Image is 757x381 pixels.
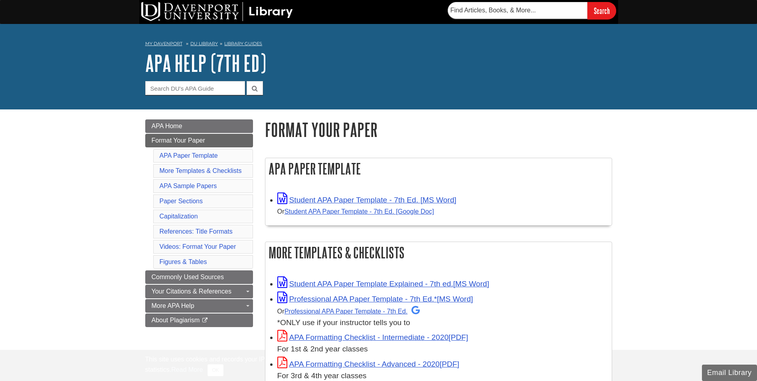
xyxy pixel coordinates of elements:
[277,295,473,303] a: Link opens in new window
[285,208,434,215] a: Student APA Paper Template - 7th Ed. [Google Doc]
[152,274,224,280] span: Commonly Used Sources
[265,242,612,263] h2: More Templates & Checklists
[152,302,194,309] span: More APA Help
[171,366,203,373] a: Read More
[277,280,489,288] a: Link opens in new window
[277,308,420,315] small: Or
[145,299,253,313] a: More APA Help
[448,2,587,19] input: Find Articles, Books, & More...
[277,208,434,215] small: Or
[152,137,205,144] span: Format Your Paper
[145,119,253,327] div: Guide Page Menu
[145,355,612,376] div: This site uses cookies and records your IP address for usage statistics. Additionally, we use Goo...
[277,305,608,329] div: *ONLY use if your instructor tells you to
[277,333,468,341] a: Link opens in new window
[285,308,420,315] a: Professional APA Paper Template - 7th Ed.
[587,2,616,19] input: Search
[145,40,182,47] a: My Davenport
[152,123,182,129] span: APA Home
[160,228,233,235] a: References: Title Formats
[277,343,608,355] div: For 1st & 2nd year classes
[145,119,253,133] a: APA Home
[152,288,231,295] span: Your Citations & References
[160,243,236,250] a: Videos: Format Your Paper
[145,134,253,147] a: Format Your Paper
[208,364,223,376] button: Close
[224,41,262,46] a: Library Guides
[702,365,757,381] button: Email Library
[448,2,616,19] form: Searches DU Library's articles, books, and more
[152,317,200,323] span: About Plagiarism
[145,270,253,284] a: Commonly Used Sources
[145,81,245,95] input: Search DU's APA Guide
[265,119,612,140] h1: Format Your Paper
[160,258,207,265] a: Figures & Tables
[160,152,218,159] a: APA Paper Template
[160,183,217,189] a: APA Sample Papers
[145,38,612,51] nav: breadcrumb
[141,2,293,21] img: DU Library
[160,213,198,220] a: Capitalization
[160,167,242,174] a: More Templates & Checklists
[145,314,253,327] a: About Plagiarism
[190,41,218,46] a: DU Library
[265,158,612,179] h2: APA Paper Template
[145,285,253,298] a: Your Citations & References
[277,196,457,204] a: Link opens in new window
[160,198,203,204] a: Paper Sections
[145,51,266,75] a: APA Help (7th Ed)
[202,318,208,323] i: This link opens in a new window
[277,360,459,368] a: Link opens in new window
